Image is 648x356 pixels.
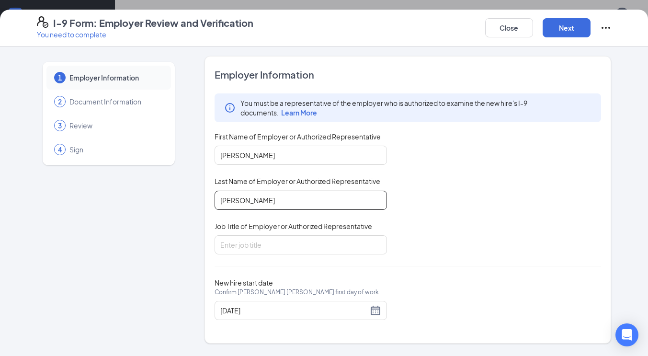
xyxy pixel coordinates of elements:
span: Employer Information [215,68,602,81]
span: Sign [69,145,161,154]
span: New hire start date [215,278,379,307]
button: Next [543,18,591,37]
h4: I-9 Form: Employer Review and Verification [53,16,253,30]
input: Enter your last name [215,191,387,210]
svg: FormI9EVerifyIcon [37,16,48,28]
div: Open Intercom Messenger [615,323,638,346]
p: You need to complete [37,30,253,39]
span: Document Information [69,97,161,106]
svg: Ellipses [600,22,612,34]
input: Enter your first name [215,146,387,165]
button: Close [485,18,533,37]
span: 3 [58,121,62,130]
input: Enter job title [215,235,387,254]
span: Confirm [PERSON_NAME] [PERSON_NAME] first day of work [215,287,379,297]
span: You must be a representative of the employer who is authorized to examine the new hire's I-9 docu... [240,98,592,117]
span: 2 [58,97,62,106]
span: Employer Information [69,73,161,82]
span: Job Title of Employer or Authorized Representative [215,221,372,231]
span: Learn More [281,108,317,117]
svg: Info [224,102,236,114]
span: Last Name of Employer or Authorized Representative [215,176,380,186]
a: Learn More [279,108,317,117]
span: 1 [58,73,62,82]
input: 08/19/2025 [220,305,368,316]
span: Review [69,121,161,130]
span: 4 [58,145,62,154]
span: First Name of Employer or Authorized Representative [215,132,381,141]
